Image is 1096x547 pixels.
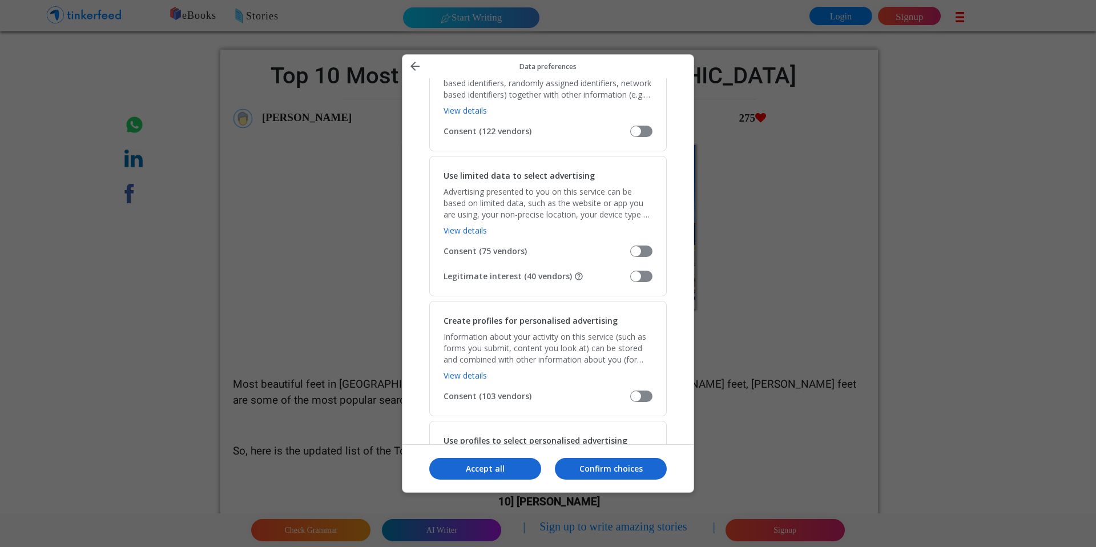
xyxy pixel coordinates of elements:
[444,186,652,220] p: Advertising presented to you on this service can be based on limited data, such as the website or...
[444,315,618,327] h2: Create profiles for personalised advertising
[555,458,667,480] button: Confirm choices
[425,62,671,71] p: Data preferences
[444,370,487,381] a: View details, Create profiles for personalised advertising
[405,59,425,74] button: Back
[429,458,541,480] button: Accept all
[444,225,487,236] a: View details, Use limited data to select advertising
[444,271,630,282] span: Legitimate interest (40 vendors)
[444,435,627,447] h2: Use profiles to select personalised advertising
[444,170,595,182] h2: Use limited data to select advertising
[444,246,630,257] span: Consent (75 vendors)
[444,391,630,402] span: Consent (103 vendors)
[444,66,652,100] p: Cookies, device or similar online identifiers (e.g. login-based identifiers, randomly assigned id...
[574,272,583,281] button: Some vendors are not asking for your consent, but are using your personal data on the basis of th...
[555,463,667,474] p: Confirm choices
[444,105,487,116] a: View details, Store and/or access information on a device
[402,54,694,493] div: Manage your data
[429,463,541,474] p: Accept all
[444,331,652,365] p: Information about your activity on this service (such as forms you submit, content you look at) c...
[444,126,630,137] span: Consent (122 vendors)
